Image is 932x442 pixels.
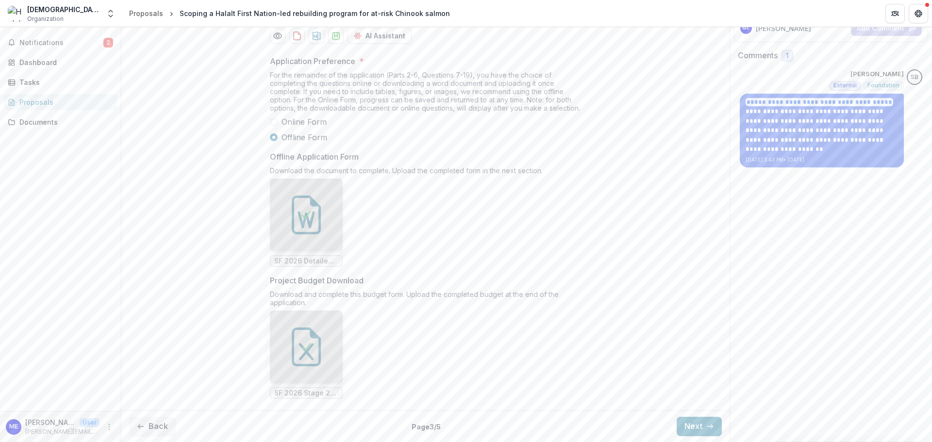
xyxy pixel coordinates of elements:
img: Halalt First Nation [8,6,23,21]
button: Back [129,417,176,436]
button: Partners [885,4,905,23]
button: Add Comment [851,20,922,36]
span: 2 [103,38,113,48]
div: SF 2026 Detailed Proposal Offline Form Questions 7-19.docx [270,179,343,267]
p: [PERSON_NAME][EMAIL_ADDRESS][PERSON_NAME][DOMAIN_NAME] [25,427,100,436]
button: Open entity switcher [104,4,117,23]
span: Online Form [282,116,327,128]
h2: Comments [738,51,778,60]
p: Application Preference [270,55,355,67]
div: Download the document to complete. Upload the completed form in the next section. [270,166,581,179]
button: Get Help [909,4,928,23]
p: Page 3 / 5 [412,422,441,432]
span: External [833,82,857,89]
a: Proposals [125,6,167,20]
a: Tasks [4,74,117,90]
span: SF 2026 Stage 2 Budget Form.xlsx [274,389,338,397]
span: Offline Form [282,131,327,143]
span: Foundation [867,82,899,89]
div: For the remainder of the application (Parts 2-6, Questions 7-19), you have the choice of completi... [270,71,581,116]
span: Notifications [19,39,103,47]
span: Organization [27,15,64,23]
p: Project Budget Download [270,275,364,286]
button: Notifications2 [4,35,117,50]
p: Offline Application Form [270,151,359,163]
p: [DATE] 3:43 PM • [DATE] [746,156,899,164]
span: SF 2026 Detailed Proposal Offline Form Questions 7-19.docx [274,257,338,265]
div: Sascha Bendt [911,74,918,81]
div: Proposals [129,8,163,18]
button: download-proposal [309,28,324,44]
div: Tasks [19,77,109,87]
span: 1 [786,52,789,60]
a: Proposals [4,94,117,110]
nav: breadcrumb [125,6,454,20]
a: Dashboard [4,54,117,70]
div: SF 2026 Stage 2 Budget Form.xlsx [270,311,343,399]
div: Download and complete this budget form. Upload the completed budget at the end of the application. [270,290,581,311]
div: Melissa Evans [9,424,18,430]
button: Next [677,417,722,436]
button: AI Assistant [348,28,412,44]
div: Melissa Evans [742,26,749,31]
div: Scoping a Halalt First Nation-led rebuilding program for at-risk Chinook salmon [180,8,450,18]
p: User [80,418,100,427]
p: [PERSON_NAME] [756,23,811,33]
div: Documents [19,117,109,127]
p: [PERSON_NAME] [25,417,76,427]
div: [DEMOGRAPHIC_DATA] First Nation [27,4,100,15]
div: Dashboard [19,57,109,67]
button: download-proposal [289,28,305,44]
button: download-proposal [328,28,344,44]
p: [PERSON_NAME] [850,69,904,79]
button: More [103,421,115,433]
a: Documents [4,114,117,130]
button: Preview 58096689-c17b-4475-96d9-7a08b1be52c3-3.pdf [270,28,285,44]
div: Proposals [19,97,109,107]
